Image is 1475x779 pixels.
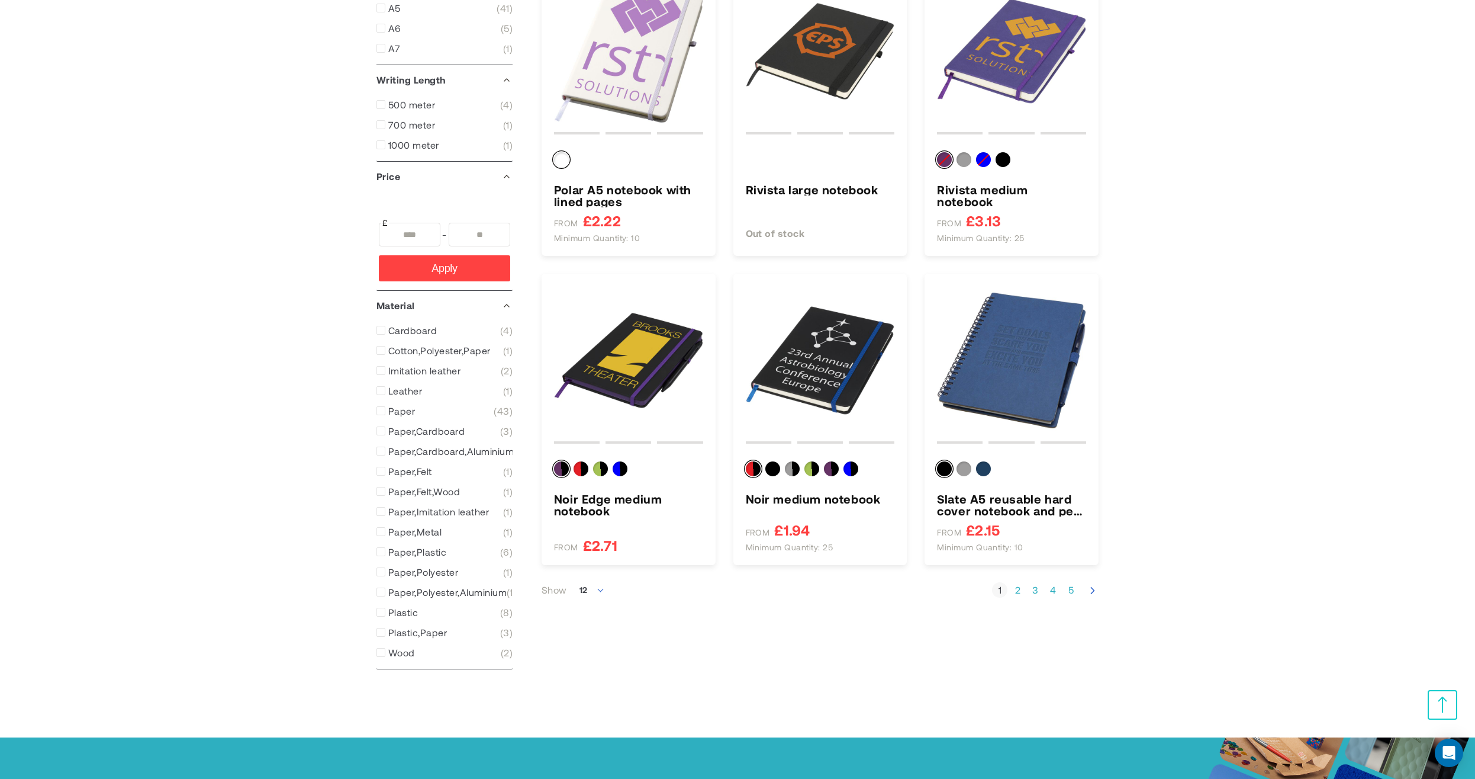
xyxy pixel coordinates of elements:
[554,461,569,476] div: Solid Black&Purple
[500,546,513,558] span: 6
[388,345,491,357] span: Cotton,Polyester,Paper
[996,152,1010,167] div: Solid Black
[554,152,569,167] div: White
[746,461,761,476] div: Solid Black&Red
[503,345,513,357] span: 1
[583,213,621,228] span: £2.22
[376,627,513,639] a: Plastic,Paper 3
[388,607,418,618] span: Plastic
[937,461,952,476] div: Black
[746,286,895,435] img: Noir medium notebook
[388,566,458,578] span: Paper,Polyester
[376,43,513,55] a: A7 1
[937,184,1086,207] a: Rivista medium notebook
[497,2,513,14] span: 41
[937,527,961,538] span: FROM
[1063,584,1078,596] a: Page 5
[843,461,858,476] div: Solid Black&Blue
[494,405,513,417] span: 43
[554,542,578,553] span: FROM
[503,566,513,578] span: 1
[503,506,513,518] span: 1
[554,152,703,172] div: Colour
[500,425,513,437] span: 3
[376,325,513,336] a: Cardboard 4
[388,506,489,518] span: Paper,Imitation leather
[376,23,513,34] a: A6 5
[388,23,401,34] span: A6
[574,461,588,476] div: Solid Black&Red
[388,586,507,598] span: Paper,Polyester,Aluminium
[542,584,567,596] label: Show
[376,526,513,538] a: Paper,Metal 1
[388,627,447,639] span: Plastic,Paper
[376,445,513,457] a: Paper,Cardboard,Aluminium
[957,461,971,476] div: Grey
[554,184,703,207] a: Polar A5 notebook with lined pages
[937,286,1086,435] img: Slate A5 reusable hard cover notebook and pen set (black ink)
[746,527,770,538] span: FROM
[937,493,1086,517] h3: Slate A5 reusable hard cover notebook and pen set (black ink)
[554,493,703,517] a: Noir Edge medium notebook
[992,577,1099,604] nav: Pagination
[500,325,513,336] span: 4
[554,286,703,435] a: Noir Edge medium notebook
[583,538,617,553] span: £2.71
[500,99,513,111] span: 4
[554,233,640,243] span: Minimum quantity: 10
[966,213,1001,228] span: £3.13
[503,139,513,151] span: 1
[376,546,513,558] a: Paper,Plastic 6
[376,566,513,578] a: Paper,Polyester 1
[376,65,513,95] div: Writing Length
[376,345,513,357] a: Cotton,Polyester,Paper 1
[376,405,513,417] a: Paper 43
[388,99,435,111] span: 500 meter
[1435,739,1463,767] div: Open Intercom Messenger
[785,461,800,476] div: Solid Black&Grey
[388,325,437,336] span: Cardboard
[1010,584,1025,596] a: Page 2
[376,425,513,437] a: Paper,Cardboard 3
[937,152,952,167] div: Purple
[388,546,446,558] span: Paper,Plastic
[376,119,513,131] a: 700 meter 1
[388,43,401,55] span: A7
[746,542,833,553] span: Minimum quantity: 25
[501,365,513,377] span: 2
[376,586,513,598] a: Paper,Polyester,Aluminium 1
[376,607,513,618] a: Plastic 8
[503,119,513,131] span: 1
[376,291,513,320] div: Material
[376,99,513,111] a: 500 meter 4
[388,2,401,14] span: A5
[976,152,991,167] div: Blue
[440,223,449,246] span: -
[746,184,895,195] a: Rivista large notebook
[503,486,513,498] span: 1
[937,152,1086,172] div: Colour
[376,365,513,377] a: Imitation leather 2
[579,585,588,595] span: 12
[774,522,810,537] span: £1.94
[593,461,608,476] div: Solid Black&Lime
[388,425,465,437] span: Paper,Cardboard
[957,152,971,167] div: Grey
[804,461,819,476] div: Solid Black&Lime
[501,23,513,34] span: 5
[613,461,627,476] div: Solid Black&Blue
[966,522,1000,537] span: £2.15
[746,493,895,505] h3: Noir medium notebook
[503,43,513,55] span: 1
[937,233,1025,243] span: Minimum quantity: 25
[388,385,422,397] span: Leather
[376,466,513,477] a: Paper,Felt 1
[937,542,1023,553] span: Minimum quantity: 10
[376,139,513,151] a: 1000 meter 1
[573,578,612,602] span: 12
